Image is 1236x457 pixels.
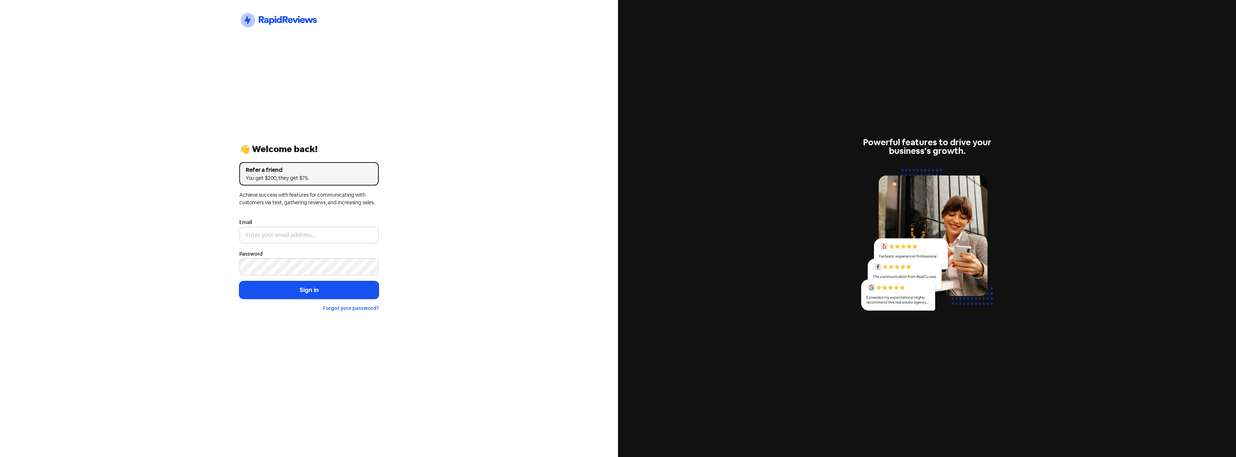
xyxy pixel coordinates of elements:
[239,227,379,244] input: Enter your email address...
[323,305,379,311] a: Forgot your password?
[239,145,379,154] div: 👋 Welcome back!
[239,281,379,299] button: Sign in
[239,191,379,206] div: Achieve success with features for communicating with customers via text, gathering reviews, and i...
[239,219,252,226] label: Email
[857,138,997,155] div: Powerful features to drive your business's growth.
[239,250,263,258] label: Password
[246,174,372,182] div: You get $200, they get $75.
[246,166,372,174] div: Refer a friend
[857,164,997,319] img: reviews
